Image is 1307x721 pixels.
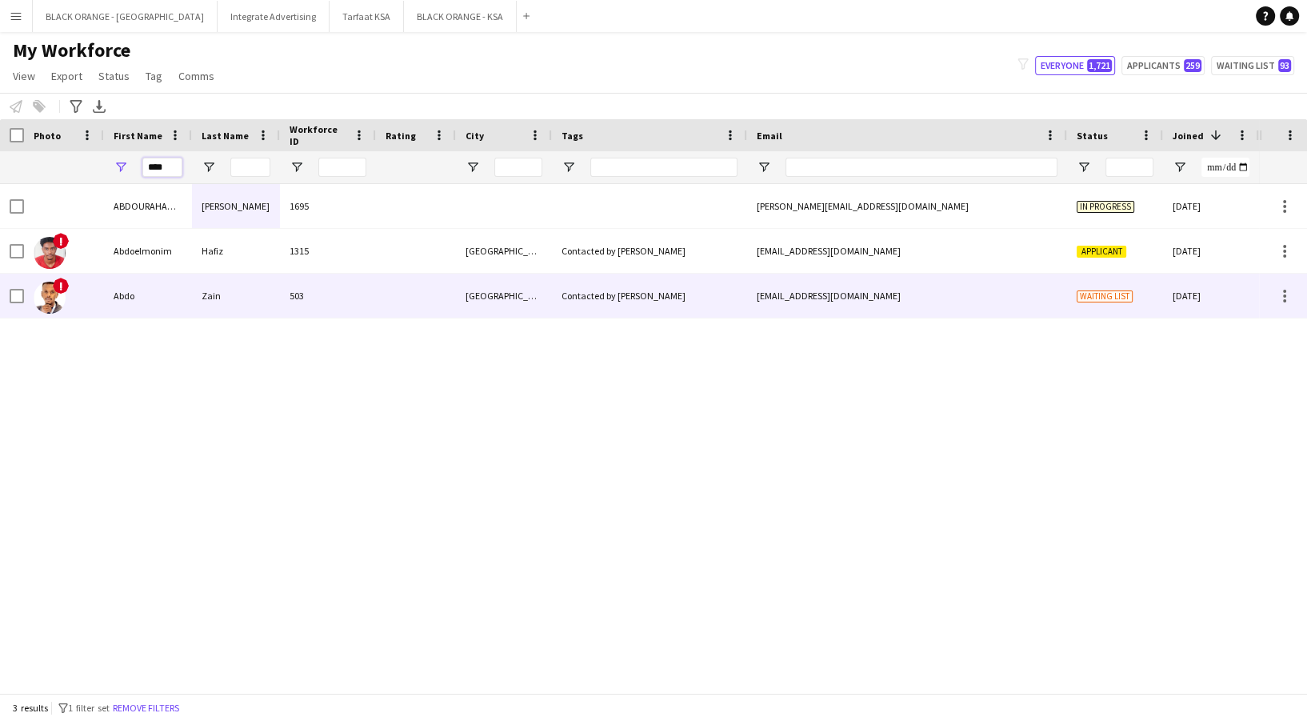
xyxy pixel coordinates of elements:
span: 93 [1278,59,1291,72]
div: [EMAIL_ADDRESS][DOMAIN_NAME] [747,229,1067,273]
a: Status [92,66,136,86]
div: [GEOGRAPHIC_DATA] [456,274,552,318]
span: ! [53,278,69,294]
div: [DATE] [1163,184,1259,228]
div: [PERSON_NAME][EMAIL_ADDRESS][DOMAIN_NAME] [747,184,1067,228]
span: First Name [114,130,162,142]
div: [DATE] [1163,274,1259,318]
button: BLACK ORANGE - KSA [404,1,517,32]
span: Status [1077,130,1108,142]
button: Open Filter Menu [757,160,771,174]
button: BLACK ORANGE - [GEOGRAPHIC_DATA] [33,1,218,32]
span: 1,721 [1087,59,1112,72]
a: Export [45,66,89,86]
div: Zain [192,274,280,318]
input: Status Filter Input [1105,158,1153,177]
div: [PERSON_NAME] [192,184,280,228]
button: Open Filter Menu [202,160,216,174]
a: View [6,66,42,86]
span: Waiting list [1077,290,1133,302]
span: View [13,69,35,83]
button: Everyone1,721 [1035,56,1115,75]
input: Email Filter Input [785,158,1057,177]
div: Abdoelmonim [104,229,192,273]
span: Applicant [1077,246,1126,258]
button: Open Filter Menu [1077,160,1091,174]
app-action-btn: Export XLSX [90,97,109,116]
span: Rating [386,130,416,142]
input: Last Name Filter Input [230,158,270,177]
input: First Name Filter Input [142,158,182,177]
input: Tags Filter Input [590,158,737,177]
button: Open Filter Menu [562,160,576,174]
span: Tags [562,130,583,142]
input: City Filter Input [494,158,542,177]
button: Tarfaat KSA [330,1,404,32]
span: ! [53,233,69,249]
img: Abdo Zain [34,282,66,314]
button: Open Filter Menu [466,160,480,174]
button: Integrate Advertising [218,1,330,32]
div: [GEOGRAPHIC_DATA] [456,229,552,273]
input: Workforce ID Filter Input [318,158,366,177]
div: [EMAIL_ADDRESS][DOMAIN_NAME] [747,274,1067,318]
span: In progress [1077,201,1134,213]
span: Joined [1173,130,1204,142]
span: Comms [178,69,214,83]
a: Comms [172,66,221,86]
img: Abdoelmonim Hafiz [34,237,66,269]
app-action-btn: Advanced filters [66,97,86,116]
span: Status [98,69,130,83]
span: My Workforce [13,38,130,62]
span: Email [757,130,782,142]
button: Waiting list93 [1211,56,1294,75]
div: 503 [280,274,376,318]
div: 1695 [280,184,376,228]
span: 259 [1184,59,1201,72]
span: Export [51,69,82,83]
div: Hafiz [192,229,280,273]
span: City [466,130,484,142]
input: Joined Filter Input [1201,158,1249,177]
div: Abdo [104,274,192,318]
button: Applicants259 [1121,56,1205,75]
span: 1 filter set [68,702,110,714]
div: Contacted by [PERSON_NAME] [552,229,747,273]
button: Open Filter Menu [1173,160,1187,174]
button: Remove filters [110,699,182,717]
span: Photo [34,130,61,142]
button: Open Filter Menu [114,160,128,174]
div: [DATE] [1163,229,1259,273]
button: Open Filter Menu [290,160,304,174]
div: Contacted by [PERSON_NAME] [552,274,747,318]
a: Tag [139,66,169,86]
div: ABDOURAHAMAN [104,184,192,228]
span: Last Name [202,130,249,142]
div: 1315 [280,229,376,273]
span: Tag [146,69,162,83]
span: Workforce ID [290,123,347,147]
